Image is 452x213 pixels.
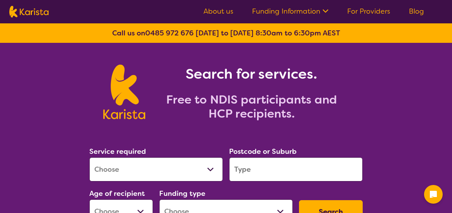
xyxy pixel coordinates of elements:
a: For Providers [347,7,390,16]
a: 0485 972 676 [145,28,194,38]
label: Postcode or Suburb [229,147,297,156]
h1: Search for services. [155,65,349,83]
img: Karista logo [103,65,145,119]
label: Age of recipient [89,189,145,198]
h2: Free to NDIS participants and HCP recipients. [155,93,349,121]
a: About us [203,7,233,16]
label: Service required [89,147,146,156]
input: Type [229,157,363,181]
a: Blog [409,7,424,16]
label: Funding type [159,189,205,198]
a: Funding Information [252,7,329,16]
img: Karista logo [9,6,49,18]
b: Call us on [DATE] to [DATE] 8:30am to 6:30pm AEST [112,28,340,38]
